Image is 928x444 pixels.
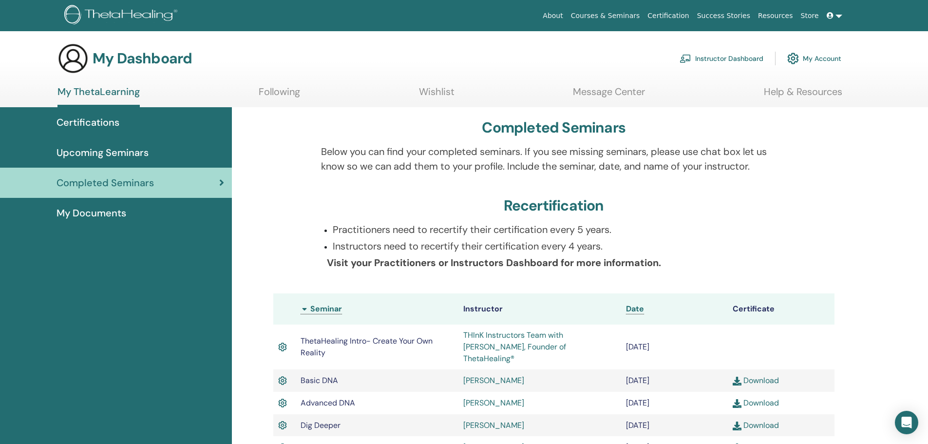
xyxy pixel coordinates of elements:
[333,222,786,237] p: Practitioners need to recertify their certification every 5 years.
[259,86,300,105] a: Following
[419,86,455,105] a: Wishlist
[57,43,89,74] img: generic-user-icon.jpg
[764,86,842,105] a: Help & Resources
[333,239,786,253] p: Instructors need to recertify their certification every 4 years.
[787,50,799,67] img: cog.svg
[733,377,741,386] img: download.svg
[64,5,181,27] img: logo.png
[680,48,763,69] a: Instructor Dashboard
[733,420,779,430] a: Download
[733,399,741,408] img: download.svg
[463,420,524,430] a: [PERSON_NAME]
[301,398,355,408] span: Advanced DNA
[463,330,566,364] a: THInK Instructors Team with [PERSON_NAME], Founder of ThetaHealing®
[797,7,823,25] a: Store
[482,119,625,136] h3: Completed Seminars
[463,398,524,408] a: [PERSON_NAME]
[57,86,140,107] a: My ThetaLearning
[787,48,841,69] a: My Account
[567,7,644,25] a: Courses & Seminars
[644,7,693,25] a: Certification
[539,7,567,25] a: About
[301,336,433,358] span: ThetaHealing Intro- Create Your Own Reality
[278,419,287,432] img: Active Certificate
[728,293,834,325] th: Certificate
[278,397,287,409] img: Active Certificate
[57,115,119,130] span: Certifications
[301,375,338,386] span: Basic DNA
[93,50,192,67] h3: My Dashboard
[463,375,524,386] a: [PERSON_NAME]
[754,7,797,25] a: Resources
[733,375,779,386] a: Download
[621,392,728,414] td: [DATE]
[573,86,645,105] a: Message Center
[621,369,728,392] td: [DATE]
[301,420,341,430] span: Dig Deeper
[693,7,754,25] a: Success Stories
[278,374,287,387] img: Active Certificate
[321,144,786,174] p: Below you can find your completed seminars. If you see missing seminars, please use chat box let ...
[458,293,621,325] th: Instructor
[57,206,126,220] span: My Documents
[895,411,918,434] div: Open Intercom Messenger
[680,54,691,63] img: chalkboard-teacher.svg
[626,304,644,314] a: Date
[327,256,661,269] b: Visit your Practitioners or Instructors Dashboard for more information.
[733,398,779,408] a: Download
[57,175,154,190] span: Completed Seminars
[57,145,149,160] span: Upcoming Seminars
[733,422,741,430] img: download.svg
[278,341,287,353] img: Active Certificate
[621,325,728,369] td: [DATE]
[504,197,604,214] h3: Recertification
[621,414,728,437] td: [DATE]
